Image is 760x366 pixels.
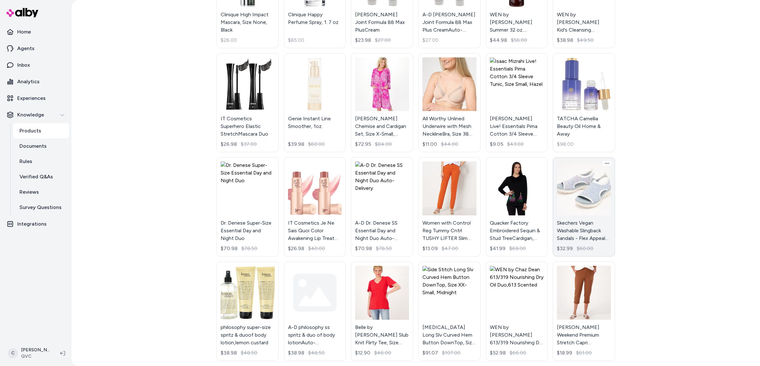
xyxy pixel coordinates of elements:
a: Quacker Factory Embroidered Sequin & Stud TreeCardigan, Size 1X, BlackQuacker Factory Embroidered... [486,157,548,257]
a: Analytics [3,74,69,89]
a: Isaac Mizrahi Live! Essentials Pima Cotton 3/4 Sleeve Tunic, Size Small, Hazel[PERSON_NAME] Live!... [486,53,548,153]
a: Dr. Denese Super-Size Essential Day and Night DuoDr. Denese Super-Size Essential Day and Night Du... [217,157,279,257]
button: Knowledge [3,107,69,123]
a: IT Cosmetics Je Ne Sais Quoi Color Awakening Lip Treat Duo,HoneyIT Cosmetics Je Ne Sais Quoi Colo... [284,157,346,257]
p: [PERSON_NAME] [21,347,50,353]
a: Reviews [13,184,69,200]
a: IT Cosmetics Superhero Elastic StretchMascara DuoIT Cosmetics Superhero Elastic StretchMascara Du... [217,53,279,153]
p: Survey Questions [19,204,62,211]
a: Belle by Kim Gravel Slub Knit Flirty Tee, Size Large, TomatoBelle by [PERSON_NAME] Slub Knit Flir... [351,262,413,361]
a: Skechers Vegan Washable Slingback Sandals - Flex Appeal 4.0, Size 11 Medium, White MultiSkechers ... [553,157,615,257]
a: Home [3,24,69,40]
a: Products [13,123,69,138]
p: Knowledge [17,111,44,119]
p: Rules [19,158,32,165]
p: Home [17,28,31,36]
p: Verified Q&As [19,173,53,181]
a: Experiences [3,91,69,106]
a: Susan Graver Weekend Premium Stretch Capri Leggings, Size Large, Toffee[PERSON_NAME] Weekend Prem... [553,262,615,361]
span: C [8,348,18,358]
a: All Worthy Unlined Underwire with Mesh NecklineBra, Size 38 DD, Rose DustAll Worthy Unlined Under... [418,53,481,153]
a: TATCHA Camellia Beauty Oil Home & AwayTATCHA Camellia Beauty Oil Home & Away$98.00 [553,53,615,153]
a: Agents [3,41,69,56]
a: philosophy super-size spritz & duoof body lotion,lemon custardphilosophy super-size spritz & duoo... [217,262,279,361]
a: Survey Questions [13,200,69,215]
a: Genie Instant Line Smoother, 1oz.Genie Instant Line Smoother, 1oz.$39.98$60.00 [284,53,346,153]
p: Documents [19,142,47,150]
p: Inbox [17,61,30,69]
p: Reviews [19,188,39,196]
a: Documents [13,138,69,154]
a: A-D Dr. Denese SS Essential Day and Night Duo Auto-DeliveryA-D Dr. Denese SS Essential Day and Ni... [351,157,413,257]
button: C[PERSON_NAME]QVC [4,343,55,363]
a: Verified Q&As [13,169,69,184]
a: Integrations [3,216,69,232]
p: Analytics [17,78,40,86]
a: A-D philosophy ss spritz & duo of body lotionAuto-Delivery,lemon custard$38.98$48.50 [284,262,346,361]
a: WEN by Chaz Dean 613/319 Nourishing Dry Oil Duo,613 ScentedWEN by [PERSON_NAME] 613/319 Nourishin... [486,262,548,361]
a: Rules [13,154,69,169]
p: Integrations [17,220,47,228]
p: Experiences [17,94,46,102]
a: Carole Hochman Chemise and Cardigan Set, Size X-Small, FestivalFuschia[PERSON_NAME] Chemise and C... [351,53,413,153]
p: Agents [17,45,34,52]
a: Women with Control Reg Tummy Cntrl TUSHY LIFTER Slim Leg Pant, Size XX-Small, Glazed GingerWomen ... [418,157,481,257]
a: Side Stitch Long Slv Curved Hem Button DownTop, Size XX-Small, Midnight[MEDICAL_DATA] Long Slv Cu... [418,262,481,361]
img: alby Logo [6,8,38,17]
span: QVC [21,353,50,360]
p: Products [19,127,41,135]
a: Inbox [3,57,69,73]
